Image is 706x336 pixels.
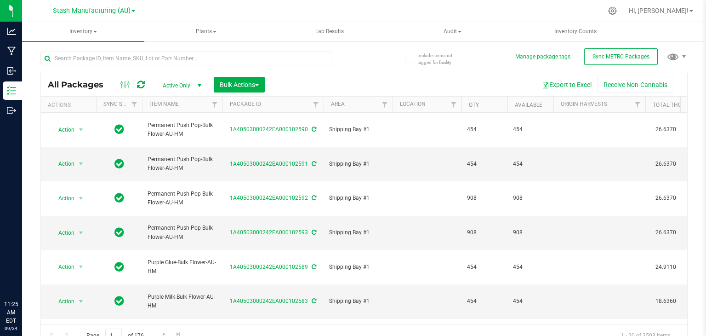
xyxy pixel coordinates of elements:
[148,224,217,241] span: Permanent Push Pop-Bulk Flower-AU-HM
[114,226,124,239] span: In Sync
[310,126,316,133] span: Sync from Compliance System
[148,155,217,173] span: Permanent Push Pop-Bulk Flower-AU-HM
[467,263,502,272] span: 454
[303,28,356,35] span: Lab Results
[48,102,92,108] div: Actions
[4,325,18,332] p: 09/24
[467,160,502,168] span: 454
[114,191,124,204] span: In Sync
[268,22,391,41] a: Lab Results
[391,22,513,41] a: Audit
[513,297,548,306] span: 454
[50,192,75,205] span: Action
[53,7,131,15] span: Stash Manufacturing (AU)
[50,157,75,170] span: Action
[651,226,681,239] span: 26.6370
[513,125,548,134] span: 454
[50,295,75,308] span: Action
[329,263,387,272] span: Shipping Bay #1
[75,295,87,308] span: select
[310,298,316,304] span: Sync from Compliance System
[148,293,217,310] span: Purple Milk-Bulk Flower-AU-HM
[145,22,268,41] a: Plants
[329,160,387,168] span: Shipping Bay #1
[513,263,548,272] span: 454
[629,7,689,14] span: Hi, [PERSON_NAME]!
[651,261,681,274] span: 24.9110
[515,53,570,61] button: Manage package tags
[536,77,598,93] button: Export to Excel
[467,125,502,134] span: 454
[230,264,308,270] a: 1A40503000242EA000102589
[75,261,87,273] span: select
[310,264,316,270] span: Sync from Compliance System
[446,97,461,112] a: Filter
[377,97,393,112] a: Filter
[515,102,542,108] a: Available
[392,23,513,41] span: Audit
[7,27,16,36] inline-svg: Analytics
[75,192,87,205] span: select
[50,261,75,273] span: Action
[7,86,16,95] inline-svg: Inventory
[467,194,502,203] span: 908
[230,126,308,133] a: 1A40503000242EA000102590
[230,298,308,304] a: 1A40503000242EA000102583
[146,23,267,41] span: Plants
[514,22,637,41] a: Inventory Counts
[651,191,681,205] span: 26.6370
[75,226,87,239] span: select
[50,123,75,136] span: Action
[310,195,316,201] span: Sync from Compliance System
[149,101,179,107] a: Item Name
[114,261,124,273] span: In Sync
[467,228,502,237] span: 908
[513,228,548,237] span: 908
[561,101,607,107] a: Origin Harvests
[7,66,16,75] inline-svg: Inbound
[513,160,548,168] span: 454
[7,46,16,56] inline-svg: Manufacturing
[630,97,645,112] a: Filter
[592,53,649,60] span: Sync METRC Packages
[308,97,324,112] a: Filter
[103,101,139,107] a: Sync Status
[513,194,548,203] span: 908
[584,48,658,65] button: Sync METRC Packages
[230,229,308,236] a: 1A40503000242EA000102593
[7,106,16,115] inline-svg: Outbound
[467,297,502,306] span: 454
[651,295,681,308] span: 18.6360
[48,80,113,90] span: All Packages
[4,300,18,325] p: 11:25 AM EDT
[230,195,308,201] a: 1A40503000242EA000102592
[400,101,426,107] a: Location
[207,97,222,112] a: Filter
[148,258,217,276] span: Purple Glue-Bulk Flower-AU-HM
[114,123,124,136] span: In Sync
[230,161,308,167] a: 1A40503000242EA000102591
[214,77,265,93] button: Bulk Actions
[329,228,387,237] span: Shipping Bay #1
[653,102,686,108] a: Total THC%
[114,157,124,170] span: In Sync
[114,295,124,307] span: In Sync
[75,123,87,136] span: select
[331,101,345,107] a: Area
[127,97,142,112] a: Filter
[9,262,37,290] iframe: Resource center
[22,22,144,41] a: Inventory
[50,226,75,239] span: Action
[220,81,259,88] span: Bulk Actions
[329,297,387,306] span: Shipping Bay #1
[230,101,261,107] a: Package ID
[598,77,673,93] button: Receive Non-Cannabis
[148,121,217,139] span: Permanent Push Pop-Bulk Flower-AU-HM
[469,102,479,108] a: Qty
[148,190,217,207] span: Permanent Push Pop-Bulk Flower-AU-HM
[329,194,387,203] span: Shipping Bay #1
[310,161,316,167] span: Sync from Compliance System
[607,6,618,15] div: Manage settings
[651,123,681,136] span: 26.6370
